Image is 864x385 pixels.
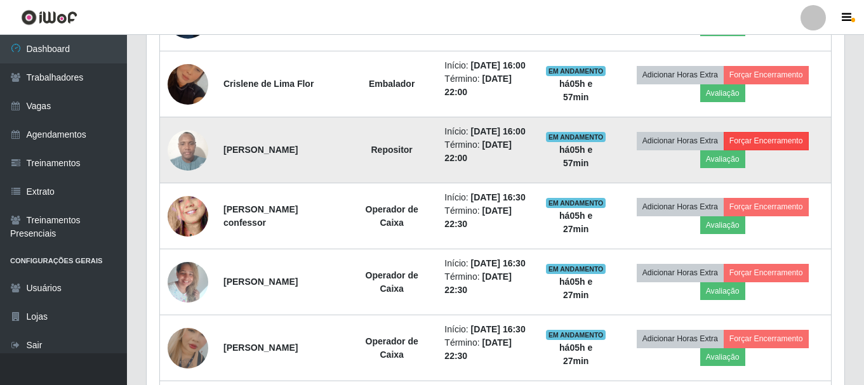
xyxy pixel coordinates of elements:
button: Forçar Encerramento [724,264,809,282]
span: EM ANDAMENTO [546,66,606,76]
li: Término: [444,204,530,231]
strong: Embalador [369,79,415,89]
strong: há 05 h e 57 min [559,79,592,102]
button: Adicionar Horas Extra [637,330,724,348]
span: EM ANDAMENTO [546,132,606,142]
strong: [PERSON_NAME] [223,277,298,287]
button: Adicionar Horas Extra [637,264,724,282]
img: 1746382932878.jpeg [168,123,208,177]
strong: Operador de Caixa [366,204,418,228]
strong: Crislene de Lima Flor [223,79,314,89]
strong: Repositor [371,145,412,155]
li: Término: [444,138,530,165]
li: Início: [444,323,530,336]
button: Adicionar Horas Extra [637,198,724,216]
time: [DATE] 16:00 [471,126,526,136]
span: EM ANDAMENTO [546,198,606,208]
li: Término: [444,72,530,99]
strong: [PERSON_NAME] confessor [223,204,298,228]
li: Início: [444,257,530,270]
time: [DATE] 16:30 [471,324,526,334]
strong: há 05 h e 27 min [559,343,592,366]
strong: Operador de Caixa [366,270,418,294]
button: Forçar Encerramento [724,132,809,150]
button: Forçar Encerramento [724,198,809,216]
li: Término: [444,336,530,363]
button: Avaliação [700,282,745,300]
strong: há 05 h e 57 min [559,145,592,168]
strong: há 05 h e 27 min [559,277,592,300]
button: Avaliação [700,84,745,102]
img: 1710860479647.jpeg [168,48,208,121]
img: 1650948199907.jpeg [168,172,208,260]
strong: [PERSON_NAME] [223,145,298,155]
img: CoreUI Logo [21,10,77,25]
span: EM ANDAMENTO [546,264,606,274]
strong: [PERSON_NAME] [223,343,298,353]
time: [DATE] 16:00 [471,60,526,70]
img: 1740601468403.jpeg [168,255,208,309]
button: Adicionar Horas Extra [637,132,724,150]
button: Avaliação [700,216,745,234]
span: EM ANDAMENTO [546,330,606,340]
strong: Operador de Caixa [366,336,418,360]
button: Avaliação [700,150,745,168]
img: 1756495513119.jpeg [168,312,208,384]
time: [DATE] 16:30 [471,192,526,202]
button: Forçar Encerramento [724,66,809,84]
button: Avaliação [700,348,745,366]
button: Forçar Encerramento [724,330,809,348]
time: [DATE] 16:30 [471,258,526,268]
li: Início: [444,125,530,138]
li: Início: [444,59,530,72]
li: Término: [444,270,530,297]
strong: há 05 h e 27 min [559,211,592,234]
li: Início: [444,191,530,204]
button: Adicionar Horas Extra [637,66,724,84]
